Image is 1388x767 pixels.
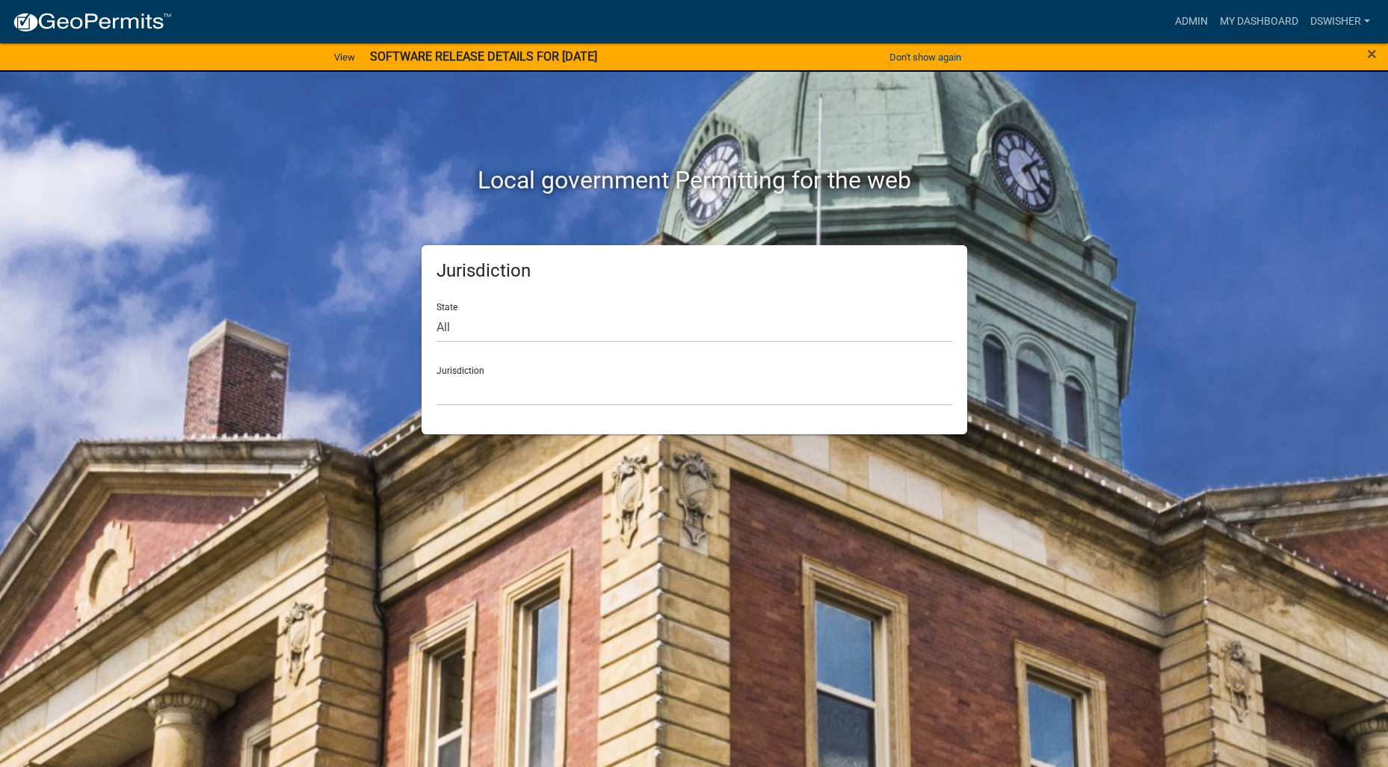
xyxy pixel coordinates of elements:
span: × [1367,43,1377,64]
a: My Dashboard [1214,7,1304,36]
a: dswisher [1304,7,1376,36]
button: Don't show again [883,45,967,70]
strong: SOFTWARE RELEASE DETAILS FOR [DATE] [370,49,597,64]
h5: Jurisdiction [437,260,952,282]
a: Admin [1169,7,1214,36]
a: View [328,45,361,70]
h2: Local government Permitting for the web [280,166,1109,194]
button: Close [1367,45,1377,63]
